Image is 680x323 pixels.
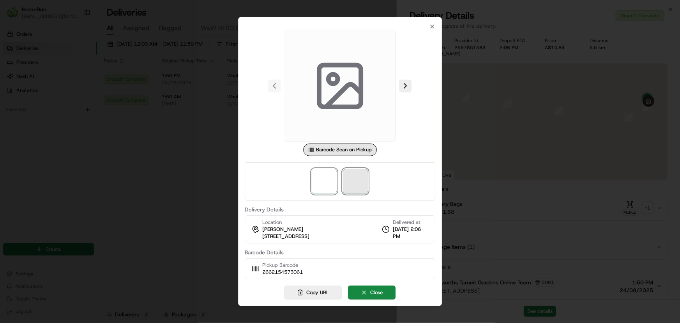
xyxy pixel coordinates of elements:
[262,269,303,276] span: 2662154573061
[348,286,396,300] button: Close
[262,233,309,240] span: [STREET_ADDRESS]
[393,219,429,226] span: Delivered at
[262,226,303,233] span: [PERSON_NAME]
[393,226,429,240] span: [DATE] 2:06 PM
[303,144,377,156] div: Barcode Scan on Pickup
[245,250,436,255] label: Barcode Details
[262,219,282,226] span: Location
[284,286,342,300] button: Copy URL
[245,207,436,212] label: Delivery Details
[262,262,303,269] span: Pickup Barcode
